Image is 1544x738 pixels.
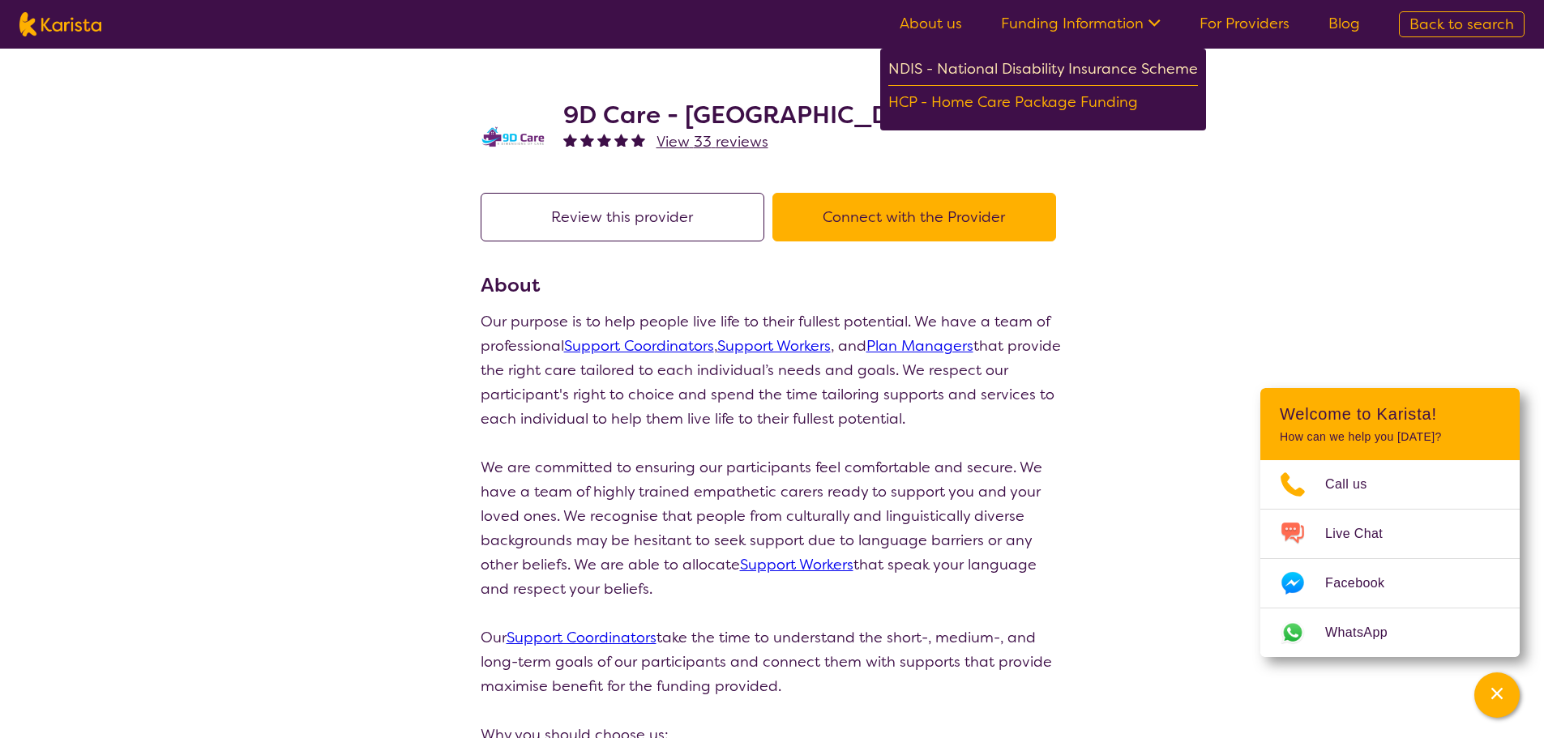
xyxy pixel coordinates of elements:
a: Review this provider [481,207,772,227]
img: l4aty9ni5vo8flrqveaj.png [481,105,545,169]
img: fullstar [631,133,645,147]
a: Back to search [1399,11,1525,37]
span: WhatsApp [1325,621,1407,645]
span: Back to search [1409,15,1514,34]
a: Funding Information [1001,14,1161,33]
button: Connect with the Provider [772,193,1056,241]
p: Our purpose is to help people live life to their fullest potential. We have a team of professiona... [481,309,1064,431]
a: View 33 reviews [657,130,768,154]
p: We are committed to ensuring our participants feel comfortable and secure. We have a team of high... [481,455,1064,601]
span: View 33 reviews [657,132,768,151]
img: fullstar [563,133,577,147]
a: Plan Managers [866,336,973,356]
span: Live Chat [1325,522,1402,546]
img: fullstar [580,133,594,147]
div: NDIS - National Disability Insurance Scheme [888,57,1198,86]
h3: About [481,271,1064,300]
div: Channel Menu [1260,388,1520,657]
a: Connect with the Provider [772,207,1064,227]
a: Support Coordinators [564,336,714,356]
h2: Welcome to Karista! [1280,404,1500,424]
img: Karista logo [19,12,101,36]
a: Support Coordinators [507,628,657,647]
a: About us [900,14,962,33]
ul: Choose channel [1260,460,1520,657]
button: Channel Menu [1474,672,1520,718]
a: Support Workers [740,555,853,574]
h2: 9D Care - [GEOGRAPHIC_DATA] [563,100,942,130]
span: Call us [1325,472,1387,497]
a: Blog [1328,14,1360,33]
div: HCP - Home Care Package Funding [888,90,1198,118]
a: Support Workers [717,336,831,356]
p: How can we help you [DATE]? [1280,430,1500,444]
p: Our take the time to understand the short-, medium-, and long-term goals of our participants and ... [481,625,1064,698]
a: Web link opens in a new tab. [1260,608,1520,657]
a: For Providers [1200,14,1290,33]
img: fullstar [614,133,628,147]
img: fullstar [597,133,611,147]
button: Review this provider [481,193,764,241]
span: Facebook [1325,571,1404,595]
